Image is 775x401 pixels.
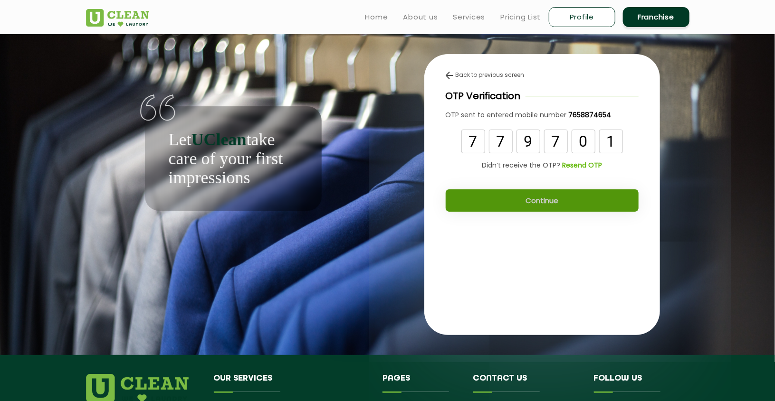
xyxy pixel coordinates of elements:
[473,374,580,392] h4: Contact us
[365,11,388,23] a: Home
[403,11,438,23] a: About us
[560,160,602,170] a: Resend OTP
[86,9,149,27] img: UClean Laundry and Dry Cleaning
[501,11,541,23] a: Pricing List
[446,71,639,79] div: Back to previous screen
[383,374,459,392] h4: Pages
[482,160,560,170] span: Didn’t receive the OTP?
[549,7,615,27] a: Profile
[446,72,453,79] img: back-arrow.svg
[569,110,612,120] b: 7658874654
[453,11,486,23] a: Services
[446,89,521,103] p: OTP Verification
[140,94,176,121] img: quote-img
[446,110,567,120] span: OTP sent to entered mobile number
[214,374,369,392] h4: Our Services
[567,110,612,120] a: 7658874654
[623,7,689,27] a: Franchise
[562,160,602,170] b: Resend OTP
[169,130,298,187] p: Let take care of your first impressions
[191,130,246,149] b: UClean
[446,189,639,212] button: Continue
[594,374,678,392] h4: Follow us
